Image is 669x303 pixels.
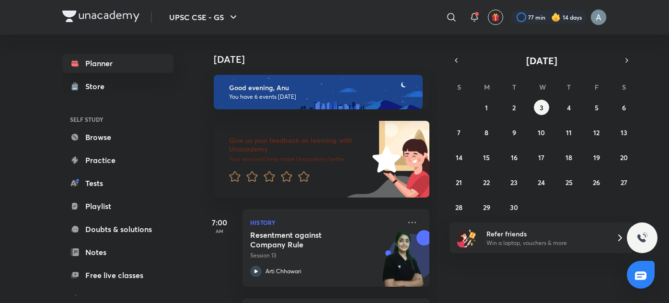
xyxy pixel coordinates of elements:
[455,203,462,212] abbr: September 28, 2025
[62,54,173,73] a: Planner
[636,232,648,244] img: ttu
[200,228,239,234] p: AM
[510,203,518,212] abbr: September 30, 2025
[214,54,439,65] h4: [DATE]
[483,203,490,212] abbr: September 29, 2025
[62,111,173,128] h6: SELF STUDY
[479,199,494,215] button: September 29, 2025
[451,125,467,140] button: September 7, 2025
[250,251,401,260] p: Session 13
[507,175,522,190] button: September 23, 2025
[456,178,462,187] abbr: September 21, 2025
[457,128,461,137] abbr: September 7, 2025
[512,82,516,92] abbr: Tuesday
[485,103,488,112] abbr: September 1, 2025
[479,175,494,190] button: September 22, 2025
[567,82,571,92] abbr: Thursday
[463,54,620,67] button: [DATE]
[250,217,401,228] p: History
[265,267,301,276] p: Arti Chhawari
[539,82,546,92] abbr: Wednesday
[483,153,490,162] abbr: September 15, 2025
[589,175,604,190] button: September 26, 2025
[451,175,467,190] button: September 21, 2025
[538,153,544,162] abbr: September 17, 2025
[622,82,626,92] abbr: Saturday
[590,9,607,25] img: Anu Singh
[62,243,173,262] a: Notes
[561,175,577,190] button: September 25, 2025
[229,83,414,92] h6: Good evening, Anu
[561,125,577,140] button: September 11, 2025
[229,155,369,163] p: Your word will help make Unacademy better
[486,239,604,247] p: Win a laptop, vouchers & more
[484,82,490,92] abbr: Monday
[491,13,500,22] img: avatar
[479,100,494,115] button: September 1, 2025
[377,230,429,296] img: unacademy
[621,178,627,187] abbr: September 27, 2025
[163,8,245,27] button: UPSC CSE - GS
[534,125,549,140] button: September 10, 2025
[566,128,572,137] abbr: September 11, 2025
[589,125,604,140] button: September 12, 2025
[214,75,423,109] img: evening
[479,150,494,165] button: September 15, 2025
[616,175,632,190] button: September 27, 2025
[622,103,626,112] abbr: September 6, 2025
[534,175,549,190] button: September 24, 2025
[200,217,239,228] h5: 7:00
[595,103,599,112] abbr: September 5, 2025
[507,100,522,115] button: September 2, 2025
[567,103,571,112] abbr: September 4, 2025
[565,153,572,162] abbr: September 18, 2025
[483,178,490,187] abbr: September 22, 2025
[62,174,173,193] a: Tests
[551,12,561,22] img: streak
[457,228,476,247] img: referral
[589,150,604,165] button: September 19, 2025
[85,81,110,92] div: Store
[457,82,461,92] abbr: Sunday
[593,128,600,137] abbr: September 12, 2025
[534,150,549,165] button: September 17, 2025
[507,150,522,165] button: September 16, 2025
[540,103,543,112] abbr: September 3, 2025
[526,54,557,67] span: [DATE]
[507,125,522,140] button: September 9, 2025
[229,93,414,101] p: You have 6 events [DATE]
[561,100,577,115] button: September 4, 2025
[488,10,503,25] button: avatar
[538,178,545,187] abbr: September 24, 2025
[62,11,139,22] img: Company Logo
[593,178,600,187] abbr: September 26, 2025
[62,220,173,239] a: Doubts & solutions
[512,128,516,137] abbr: September 9, 2025
[621,128,627,137] abbr: September 13, 2025
[507,199,522,215] button: September 30, 2025
[616,150,632,165] button: September 20, 2025
[62,11,139,24] a: Company Logo
[593,153,600,162] abbr: September 19, 2025
[62,151,173,170] a: Practice
[561,150,577,165] button: September 18, 2025
[486,229,604,239] h6: Refer friends
[451,199,467,215] button: September 28, 2025
[250,230,369,249] h5: Resentment against Company Rule
[511,153,518,162] abbr: September 16, 2025
[510,178,518,187] abbr: September 23, 2025
[451,150,467,165] button: September 14, 2025
[534,100,549,115] button: September 3, 2025
[62,266,173,285] a: Free live classes
[62,77,173,96] a: Store
[595,82,599,92] abbr: Friday
[589,100,604,115] button: September 5, 2025
[616,100,632,115] button: September 6, 2025
[620,153,628,162] abbr: September 20, 2025
[340,121,429,198] img: feedback_image
[565,178,573,187] abbr: September 25, 2025
[479,125,494,140] button: September 8, 2025
[538,128,545,137] abbr: September 10, 2025
[456,153,462,162] abbr: September 14, 2025
[229,136,369,153] h6: Give us your feedback on learning with Unacademy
